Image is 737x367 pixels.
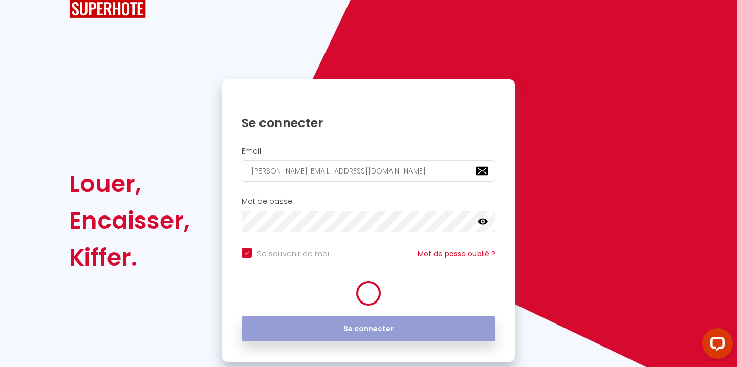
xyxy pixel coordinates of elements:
[69,165,190,202] div: Louer,
[69,239,190,276] div: Kiffer.
[694,324,737,367] iframe: LiveChat chat widget
[242,115,495,131] h1: Se connecter
[242,160,495,182] input: Ton Email
[242,147,495,156] h2: Email
[69,202,190,239] div: Encaisser,
[242,197,495,206] h2: Mot de passe
[418,249,495,259] a: Mot de passe oublié ?
[242,316,495,342] button: Se connecter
